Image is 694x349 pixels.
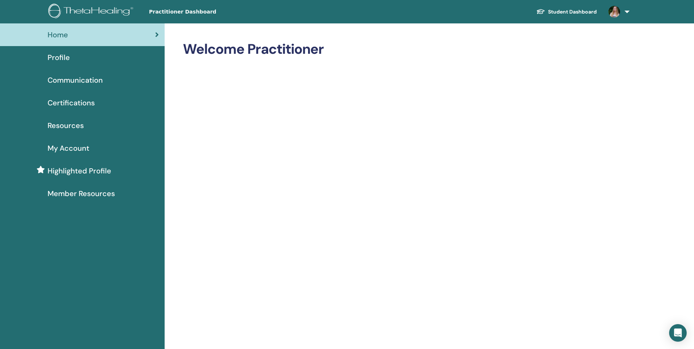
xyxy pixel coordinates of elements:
a: Student Dashboard [530,5,603,19]
img: logo.png [48,4,136,20]
img: default.jpg [608,6,620,18]
span: Home [48,29,68,40]
span: Resources [48,120,84,131]
span: My Account [48,143,89,154]
span: Communication [48,75,103,86]
span: Certifications [48,97,95,108]
img: graduation-cap-white.svg [536,8,545,15]
span: Member Resources [48,188,115,199]
div: Open Intercom Messenger [669,324,687,342]
span: Highlighted Profile [48,165,111,176]
span: Profile [48,52,70,63]
span: Practitioner Dashboard [149,8,259,16]
h2: Welcome Practitioner [183,41,619,58]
